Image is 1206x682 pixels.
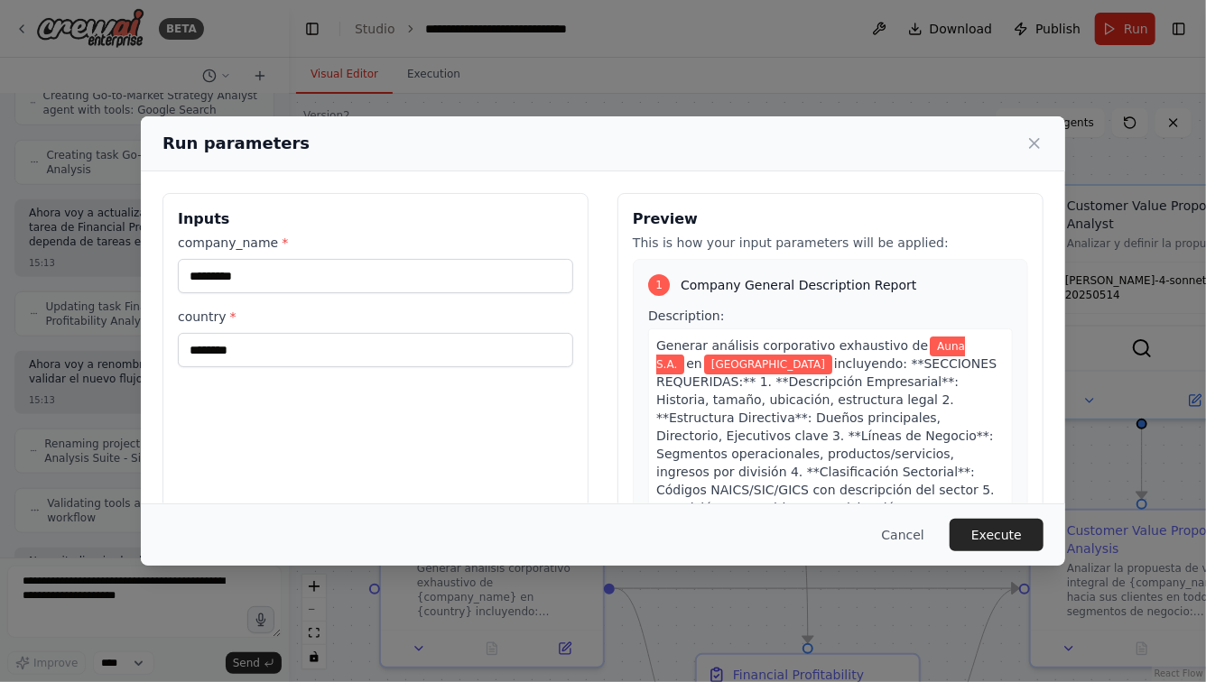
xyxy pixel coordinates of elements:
[178,234,573,252] label: company_name
[633,234,1028,252] p: This is how your input parameters will be applied:
[656,338,928,353] span: Generar análisis corporativo exhaustivo de
[704,355,832,374] span: Variable: country
[178,208,573,230] h3: Inputs
[686,356,702,371] span: en
[656,356,997,587] span: incluyendo: **SECCIONES REQUERIDAS:** 1. **Descripción Empresarial**: Historia, tamaño, ubicación...
[162,131,310,156] h2: Run parameters
[681,276,916,294] span: Company General Description Report
[648,309,724,323] span: Description:
[950,519,1044,551] button: Execute
[648,274,670,296] div: 1
[656,336,965,374] span: Variable: company_name
[178,308,573,326] label: country
[867,519,939,551] button: Cancel
[633,208,1028,230] h3: Preview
